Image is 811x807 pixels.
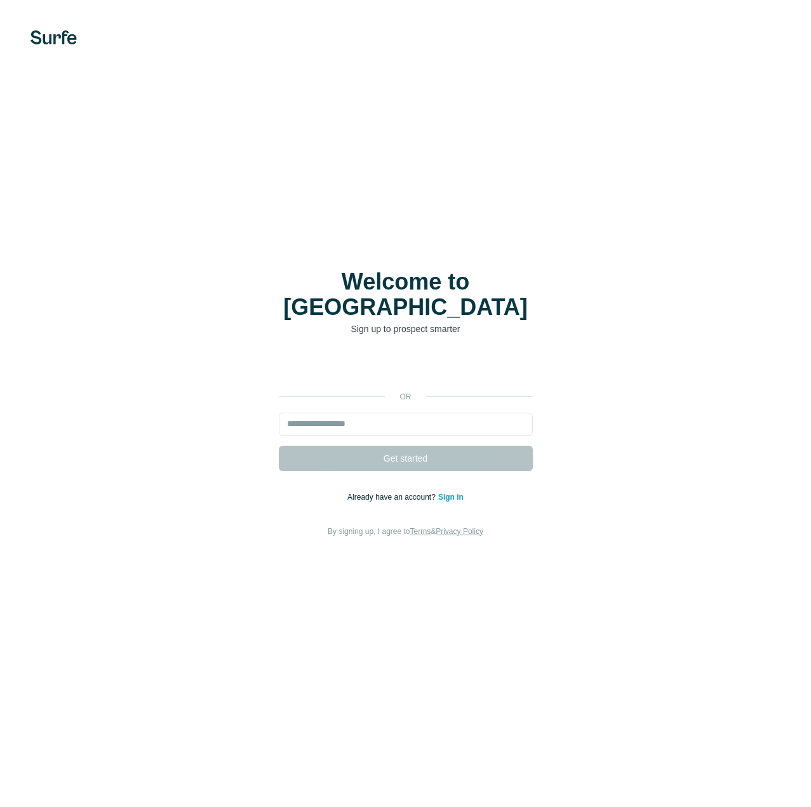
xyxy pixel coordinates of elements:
a: Sign in [438,493,464,502]
span: By signing up, I agree to & [328,527,483,536]
span: Already have an account? [347,493,438,502]
a: Terms [410,527,431,536]
p: or [385,391,426,403]
h1: Welcome to [GEOGRAPHIC_DATA] [279,269,533,320]
img: Surfe's logo [30,30,77,44]
p: Sign up to prospect smarter [279,323,533,335]
a: Privacy Policy [436,527,483,536]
